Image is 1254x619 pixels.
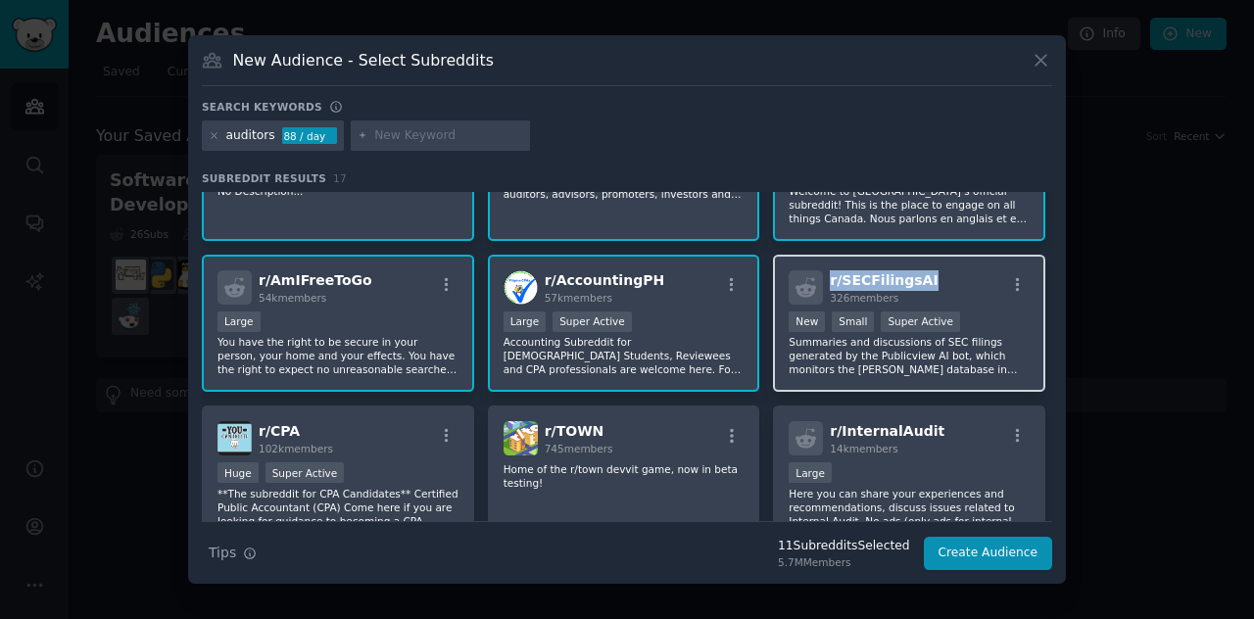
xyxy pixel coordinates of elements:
div: Large [789,462,832,483]
p: Accounting Subreddit for [DEMOGRAPHIC_DATA] Students, Reviewees and CPA professionals are welcome... [504,335,745,376]
p: **The subreddit for CPA Candidates** Certified Public Accountant (CPA) Come here if you are looki... [217,487,458,528]
span: 17 [333,172,347,184]
button: Tips [202,536,264,570]
span: r/ SECFilingsAI [830,272,938,288]
h3: New Audience - Select Subreddits [233,50,494,71]
span: 326 members [830,292,898,304]
span: 57k members [545,292,612,304]
div: Large [504,311,547,332]
div: 88 / day [282,127,337,145]
span: 54k members [259,292,326,304]
span: Tips [209,543,236,563]
div: auditors [226,127,275,145]
div: Small [832,311,874,332]
div: Huge [217,462,259,483]
p: Welcome to [GEOGRAPHIC_DATA]’s official subreddit! This is the place to engage on all things Cana... [789,184,1030,225]
p: Here you can share your experiences and recommendations, discuss issues related to Internal Audit... [789,487,1030,528]
div: New [789,311,825,332]
div: Super Active [553,311,632,332]
div: 11 Subreddit s Selected [778,538,909,555]
button: Create Audience [924,537,1053,570]
p: You have the right to be secure in your person, your home and your effects. You have the right to... [217,335,458,376]
span: 102k members [259,443,333,454]
div: Super Active [265,462,345,483]
div: Super Active [881,311,960,332]
span: r/ TOWN [545,423,604,439]
span: r/ InternalAudit [830,423,944,439]
span: r/ CPA [259,423,300,439]
span: r/ AmIFreeToGo [259,272,372,288]
span: 14k members [830,443,897,454]
div: 5.7M Members [778,555,909,569]
span: r/ AccountingPH [545,272,664,288]
img: AccountingPH [504,270,538,305]
span: Subreddit Results [202,171,326,185]
span: 745 members [545,443,613,454]
p: Summaries and discussions of SEC filings generated by the Publicview AI bot, which monitors the [... [789,335,1030,376]
img: CPA [217,421,252,455]
div: Large [217,311,261,332]
img: TOWN [504,421,538,455]
input: New Keyword [374,127,523,145]
h3: Search keywords [202,100,322,114]
p: Home of the r/town devvit game, now in beta testing! [504,462,745,490]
